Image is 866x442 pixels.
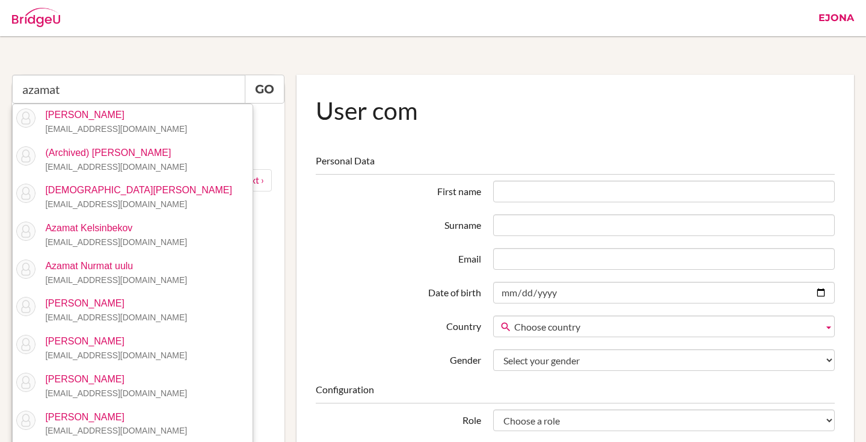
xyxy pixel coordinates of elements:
[16,184,35,203] img: thumb_default-9baad8e6c595f6d87dbccf3bc005204999cb094ff98a76d4c88bb8097aa52fd3.png
[45,162,187,172] small: [EMAIL_ADDRESS][DOMAIN_NAME]
[35,184,232,211] p: [DEMOGRAPHIC_DATA][PERSON_NAME]
[316,383,835,403] legend: Configuration
[45,350,187,360] small: [EMAIL_ADDRESS][DOMAIN_NAME]
[16,108,35,128] img: thumb_default-9baad8e6c595f6d87dbccf3bc005204999cb094ff98a76d4c88bb8097aa52fd3.png
[514,316,818,338] span: Choose country
[16,297,35,316] img: thumb_default-9baad8e6c595f6d87dbccf3bc005204999cb094ff98a76d4c88bb8097aa52fd3.png
[16,335,35,354] img: thumb_default-9baad8e6c595f6d87dbccf3bc005204999cb094ff98a76d4c88bb8097aa52fd3.png
[310,349,487,367] label: Gender
[45,426,187,435] small: [EMAIL_ADDRESS][DOMAIN_NAME]
[45,313,187,322] small: [EMAIL_ADDRESS][DOMAIN_NAME]
[45,275,187,285] small: [EMAIL_ADDRESS][DOMAIN_NAME]
[35,260,187,287] p: Azamat Nurmat uulu
[16,260,35,279] img: thumb_default-9baad8e6c595f6d87dbccf3bc005204999cb094ff98a76d4c88bb8097aa52fd3.png
[12,75,245,104] input: Quicksearch user
[12,104,284,156] a: New User
[310,316,487,334] label: Country
[45,388,187,398] small: [EMAIL_ADDRESS][DOMAIN_NAME]
[35,373,187,400] p: [PERSON_NAME]
[45,124,187,134] small: [EMAIL_ADDRESS][DOMAIN_NAME]
[16,146,35,166] img: thumb_default-9baad8e6c595f6d87dbccf3bc005204999cb094ff98a76d4c88bb8097aa52fd3.png
[35,222,187,249] p: Azamat Kelsinbekov
[16,222,35,241] img: thumb_default-9baad8e6c595f6d87dbccf3bc005204999cb094ff98a76d4c88bb8097aa52fd3.png
[35,108,187,136] p: [PERSON_NAME]
[310,214,487,232] label: Surname
[45,237,187,247] small: [EMAIL_ADDRESS][DOMAIN_NAME]
[35,411,187,438] p: [PERSON_NAME]
[310,181,487,199] label: First name
[35,335,187,363] p: [PERSON_NAME]
[16,411,35,430] img: thumb_default-9baad8e6c595f6d87dbccf3bc005204999cb094ff98a76d4c88bb8097aa52fd3.png
[35,297,187,325] p: [PERSON_NAME]
[35,146,187,174] p: (Archived) [PERSON_NAME]
[12,8,60,27] img: Bridge-U
[316,154,835,175] legend: Personal Data
[16,373,35,392] img: thumb_default-9baad8e6c595f6d87dbccf3bc005204999cb094ff98a76d4c88bb8097aa52fd3.png
[45,199,187,209] small: [EMAIL_ADDRESS][DOMAIN_NAME]
[245,75,284,104] a: Go
[310,282,487,300] label: Date of birth
[310,248,487,266] label: Email
[316,94,835,127] h1: User com
[310,409,487,428] label: Role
